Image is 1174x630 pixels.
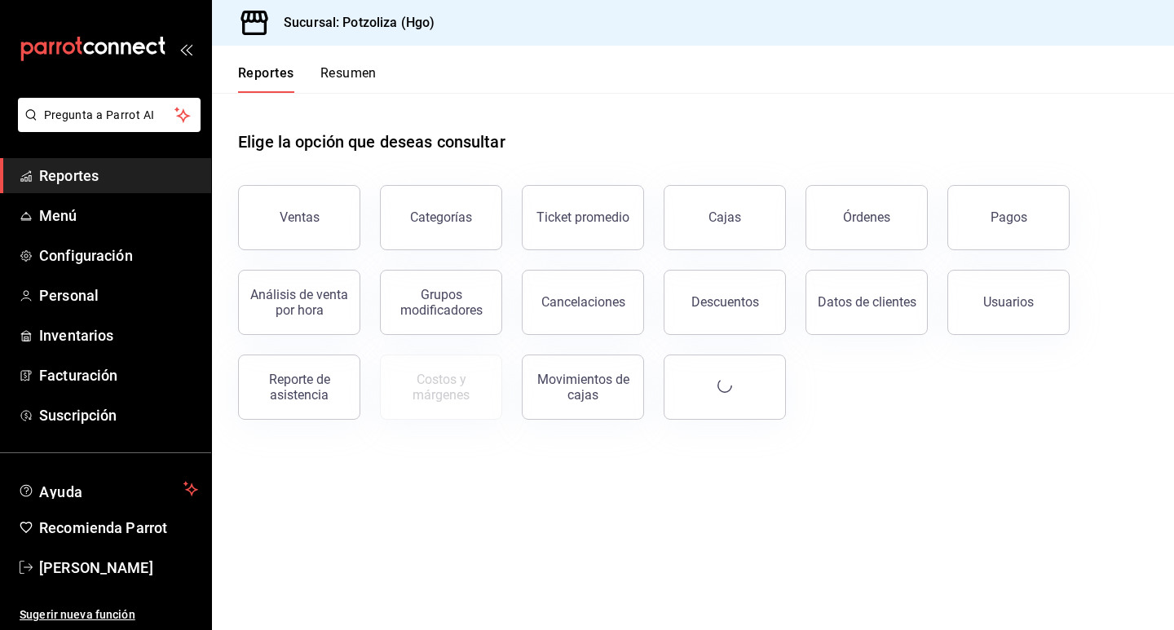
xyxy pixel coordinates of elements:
[522,270,644,335] button: Cancelaciones
[39,245,198,267] span: Configuración
[391,287,492,318] div: Grupos modificadores
[947,185,1070,250] button: Pagos
[320,65,377,93] button: Resumen
[238,270,360,335] button: Análisis de venta por hora
[805,270,928,335] button: Datos de clientes
[249,287,350,318] div: Análisis de venta por hora
[947,270,1070,335] button: Usuarios
[18,98,201,132] button: Pregunta a Parrot AI
[818,294,916,310] div: Datos de clientes
[380,270,502,335] button: Grupos modificadores
[39,479,177,499] span: Ayuda
[39,324,198,346] span: Inventarios
[532,372,633,403] div: Movimientos de cajas
[280,209,320,225] div: Ventas
[391,372,492,403] div: Costos y márgenes
[238,65,294,93] button: Reportes
[664,185,786,250] a: Cajas
[39,517,198,539] span: Recomienda Parrot
[39,284,198,306] span: Personal
[522,185,644,250] button: Ticket promedio
[39,165,198,187] span: Reportes
[805,185,928,250] button: Órdenes
[664,270,786,335] button: Descuentos
[983,294,1034,310] div: Usuarios
[20,606,198,623] span: Sugerir nueva función
[991,209,1027,225] div: Pagos
[238,355,360,420] button: Reporte de asistencia
[708,208,742,227] div: Cajas
[44,107,175,124] span: Pregunta a Parrot AI
[238,65,377,93] div: navigation tabs
[843,209,890,225] div: Órdenes
[536,209,629,225] div: Ticket promedio
[380,185,502,250] button: Categorías
[238,185,360,250] button: Ventas
[522,355,644,420] button: Movimientos de cajas
[39,404,198,426] span: Suscripción
[249,372,350,403] div: Reporte de asistencia
[410,209,472,225] div: Categorías
[39,205,198,227] span: Menú
[238,130,505,154] h1: Elige la opción que deseas consultar
[271,13,435,33] h3: Sucursal: Potzoliza (Hgo)
[541,294,625,310] div: Cancelaciones
[691,294,759,310] div: Descuentos
[11,118,201,135] a: Pregunta a Parrot AI
[39,557,198,579] span: [PERSON_NAME]
[39,364,198,386] span: Facturación
[179,42,192,55] button: open_drawer_menu
[380,355,502,420] button: Contrata inventarios para ver este reporte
